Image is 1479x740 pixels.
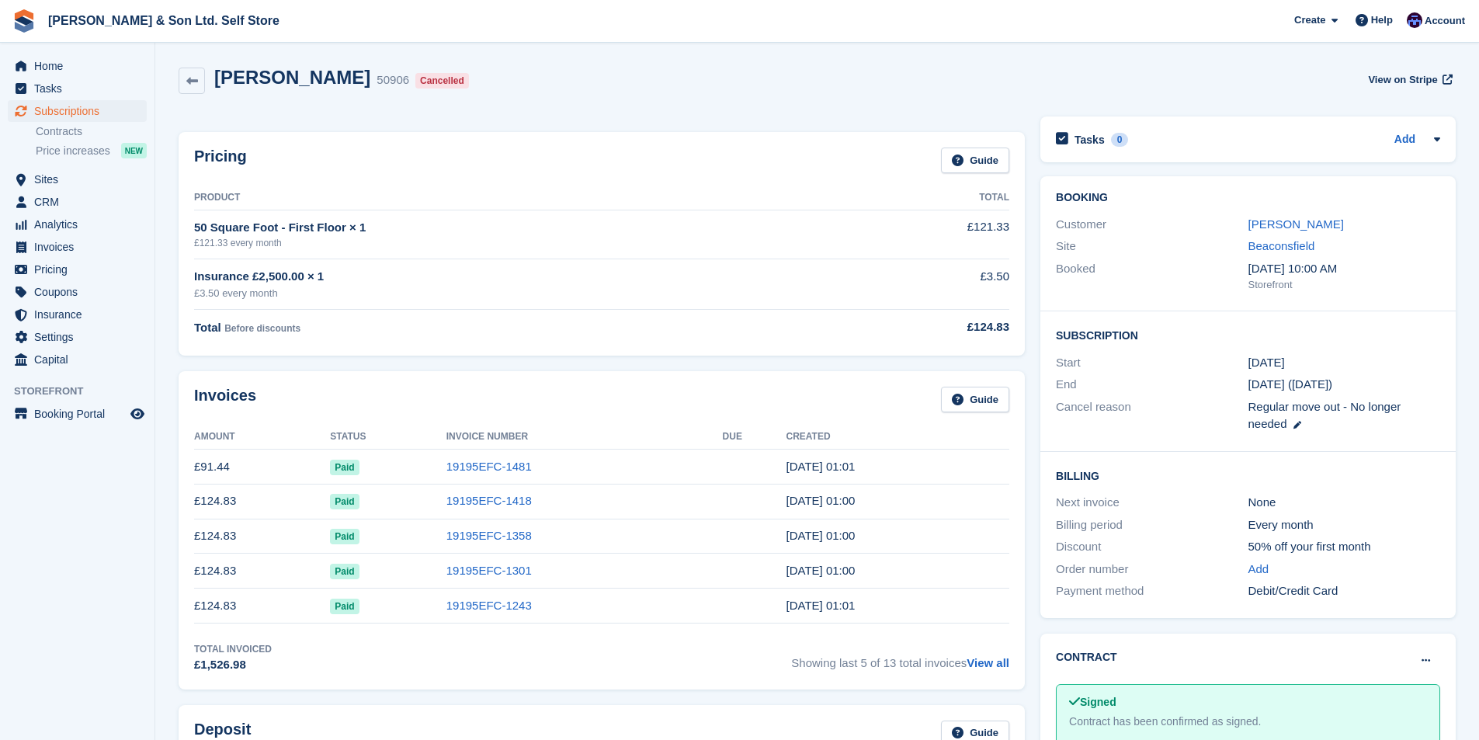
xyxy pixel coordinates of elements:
[34,236,127,258] span: Invoices
[194,589,330,624] td: £124.83
[1056,354,1248,372] div: Start
[446,494,532,507] a: 19195EFC-1418
[8,304,147,325] a: menu
[8,403,147,425] a: menu
[194,554,330,589] td: £124.83
[377,71,409,89] div: 50906
[224,323,300,334] span: Before discounts
[330,599,359,614] span: Paid
[34,55,127,77] span: Home
[1294,12,1325,28] span: Create
[967,656,1009,669] a: View all
[128,405,147,423] a: Preview store
[8,100,147,122] a: menu
[1069,694,1427,710] div: Signed
[1248,377,1333,391] span: [DATE] ([DATE])
[8,55,147,77] a: menu
[941,387,1009,412] a: Guide
[1248,277,1440,293] div: Storefront
[8,214,147,235] a: menu
[415,73,469,89] div: Cancelled
[194,484,330,519] td: £124.83
[786,529,855,542] time: 2025-06-26 00:00:36 UTC
[194,236,849,250] div: £121.33 every month
[34,214,127,235] span: Analytics
[34,304,127,325] span: Insurance
[8,259,147,280] a: menu
[1056,516,1248,534] div: Billing period
[194,387,256,412] h2: Invoices
[36,124,147,139] a: Contracts
[8,349,147,370] a: menu
[36,144,110,158] span: Price increases
[1056,582,1248,600] div: Payment method
[446,564,532,577] a: 19195EFC-1301
[330,494,359,509] span: Paid
[34,326,127,348] span: Settings
[786,599,855,612] time: 2025-04-26 00:01:27 UTC
[34,191,127,213] span: CRM
[1056,238,1248,255] div: Site
[849,318,1009,336] div: £124.83
[446,529,532,542] a: 19195EFC-1358
[330,460,359,475] span: Paid
[1056,192,1440,204] h2: Booking
[34,168,127,190] span: Sites
[8,191,147,213] a: menu
[214,67,370,88] h2: [PERSON_NAME]
[1056,327,1440,342] h2: Subscription
[1371,12,1393,28] span: Help
[42,8,286,33] a: [PERSON_NAME] & Son Ltd. Self Store
[330,529,359,544] span: Paid
[1248,494,1440,512] div: None
[194,519,330,554] td: £124.83
[1056,376,1248,394] div: End
[330,564,359,579] span: Paid
[194,148,247,173] h2: Pricing
[1248,582,1440,600] div: Debit/Credit Card
[1056,260,1248,293] div: Booked
[1362,67,1456,92] a: View on Stripe
[786,425,1009,450] th: Created
[1056,398,1248,433] div: Cancel reason
[1069,714,1427,730] div: Contract has been confirmed as signed.
[8,168,147,190] a: menu
[849,210,1009,259] td: £121.33
[1425,13,1465,29] span: Account
[1248,239,1315,252] a: Beaconsfield
[34,349,127,370] span: Capital
[194,656,272,674] div: £1,526.98
[12,9,36,33] img: stora-icon-8386f47178a22dfd0bd8f6a31ec36ba5ce8667c1dd55bd0f319d3a0aa187defe.svg
[786,494,855,507] time: 2025-07-26 00:00:38 UTC
[14,384,154,399] span: Storefront
[8,236,147,258] a: menu
[34,281,127,303] span: Coupons
[1056,649,1117,665] h2: Contract
[194,286,849,301] div: £3.50 every month
[941,148,1009,173] a: Guide
[446,599,532,612] a: 19195EFC-1243
[1407,12,1422,28] img: Josey Kitching
[1248,354,1285,372] time: 2024-08-26 00:00:00 UTC
[194,219,849,237] div: 50 Square Foot - First Floor × 1
[194,186,849,210] th: Product
[723,425,786,450] th: Due
[8,281,147,303] a: menu
[34,403,127,425] span: Booking Portal
[1056,538,1248,556] div: Discount
[8,78,147,99] a: menu
[786,460,855,473] time: 2025-08-26 00:01:46 UTC
[786,564,855,577] time: 2025-05-26 00:00:37 UTC
[1248,400,1401,431] span: Regular move out - No longer needed
[34,259,127,280] span: Pricing
[1394,131,1415,149] a: Add
[194,425,330,450] th: Amount
[1111,133,1129,147] div: 0
[1368,72,1437,88] span: View on Stripe
[1248,538,1440,556] div: 50% off your first month
[446,460,532,473] a: 19195EFC-1481
[1248,516,1440,534] div: Every month
[1056,467,1440,483] h2: Billing
[8,326,147,348] a: menu
[34,100,127,122] span: Subscriptions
